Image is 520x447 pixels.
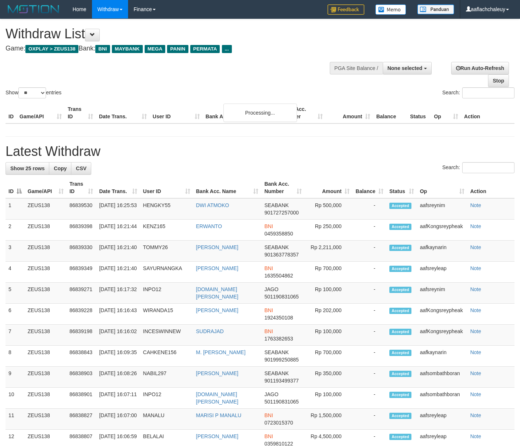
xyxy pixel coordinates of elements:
td: 86839228 [67,304,96,325]
span: Copy 0359810122 to clipboard [264,441,293,447]
td: aafsreynim [417,283,467,304]
th: Game/API [17,102,65,123]
td: 2 [6,220,25,241]
span: Accepted [389,245,411,251]
td: INPO12 [140,283,193,304]
th: Action [461,102,514,123]
th: Amount [326,102,373,123]
th: Date Trans.: activate to sort column ascending [96,177,140,198]
span: OXPLAY > ZEUS138 [25,45,78,53]
a: [PERSON_NAME] [196,265,238,271]
a: [PERSON_NAME] [196,433,238,439]
td: aafsombathboran [417,367,467,388]
span: Copy [54,165,67,171]
span: SEABANK [264,370,289,376]
span: Show 25 rows [10,165,45,171]
td: ZEUS138 [25,304,67,325]
span: None selected [388,65,422,71]
span: Accepted [389,266,411,272]
td: KENZ165 [140,220,193,241]
td: 4 [6,262,25,283]
td: Rp 500,000 [305,198,353,220]
span: PANIN [167,45,188,53]
td: - [353,304,386,325]
td: aafsombathboran [417,388,467,409]
a: Note [470,349,481,355]
a: CSV [71,162,91,175]
h1: Withdraw List [6,27,339,41]
span: CSV [76,165,86,171]
td: Rp 700,000 [305,346,353,367]
td: ZEUS138 [25,198,67,220]
td: 86839271 [67,283,96,304]
td: ZEUS138 [25,262,67,283]
span: Copy 0459358850 to clipboard [264,231,293,237]
span: MEGA [145,45,166,53]
th: Balance: activate to sort column ascending [353,177,386,198]
td: 3 [6,241,25,262]
span: BNI [264,307,273,313]
button: None selected [383,62,432,74]
a: Stop [488,74,509,87]
td: [DATE] 16:16:43 [96,304,140,325]
td: - [353,409,386,430]
th: Trans ID: activate to sort column ascending [67,177,96,198]
td: aafKongsreypheak [417,220,467,241]
td: WIRANDA15 [140,304,193,325]
td: [DATE] 16:21:40 [96,262,140,283]
span: JAGO [264,286,278,292]
td: ZEUS138 [25,325,67,346]
td: 10 [6,388,25,409]
th: Op [431,102,461,123]
span: BNI [264,412,273,418]
th: User ID [150,102,203,123]
td: Rp 250,000 [305,220,353,241]
a: [PERSON_NAME] [196,307,238,313]
span: Copy 901363778357 to clipboard [264,252,298,258]
span: Copy 1763382653 to clipboard [264,336,293,342]
td: 86838903 [67,367,96,388]
img: Button%20Memo.svg [375,4,406,15]
a: [DOMAIN_NAME][PERSON_NAME] [196,286,238,300]
td: Rp 100,000 [305,283,353,304]
span: Accepted [389,371,411,377]
td: 1 [6,198,25,220]
span: BNI [264,328,273,334]
input: Search: [462,87,514,98]
a: Note [470,307,481,313]
span: Accepted [389,413,411,419]
td: [DATE] 16:21:44 [96,220,140,241]
td: Rp 2,211,000 [305,241,353,262]
td: - [353,367,386,388]
th: Bank Acc. Number [278,102,326,123]
span: Copy 501190831065 to clipboard [264,399,298,405]
a: Note [470,433,481,439]
td: INCESWINNEW [140,325,193,346]
td: aafsreyleap [417,262,467,283]
td: [DATE] 16:09:35 [96,346,140,367]
th: Game/API: activate to sort column ascending [25,177,67,198]
td: 86838827 [67,409,96,430]
th: Balance [373,102,407,123]
td: Rp 350,000 [305,367,353,388]
td: [DATE] 16:17:32 [96,283,140,304]
a: DWI ATMOKO [196,202,229,208]
span: PERMATA [190,45,220,53]
td: ZEUS138 [25,220,67,241]
td: - [353,388,386,409]
span: JAGO [264,391,278,397]
th: Action [467,177,514,198]
select: Showentries [18,87,46,98]
a: M. [PERSON_NAME] [196,349,246,355]
td: [DATE] 16:21:40 [96,241,140,262]
td: - [353,220,386,241]
td: ZEUS138 [25,409,67,430]
td: aafsreyleap [417,409,467,430]
td: ZEUS138 [25,283,67,304]
img: MOTION_logo.png [6,4,61,15]
span: Accepted [389,350,411,356]
td: 86839349 [67,262,96,283]
td: ZEUS138 [25,388,67,409]
th: Trans ID [65,102,96,123]
th: Status: activate to sort column ascending [386,177,417,198]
